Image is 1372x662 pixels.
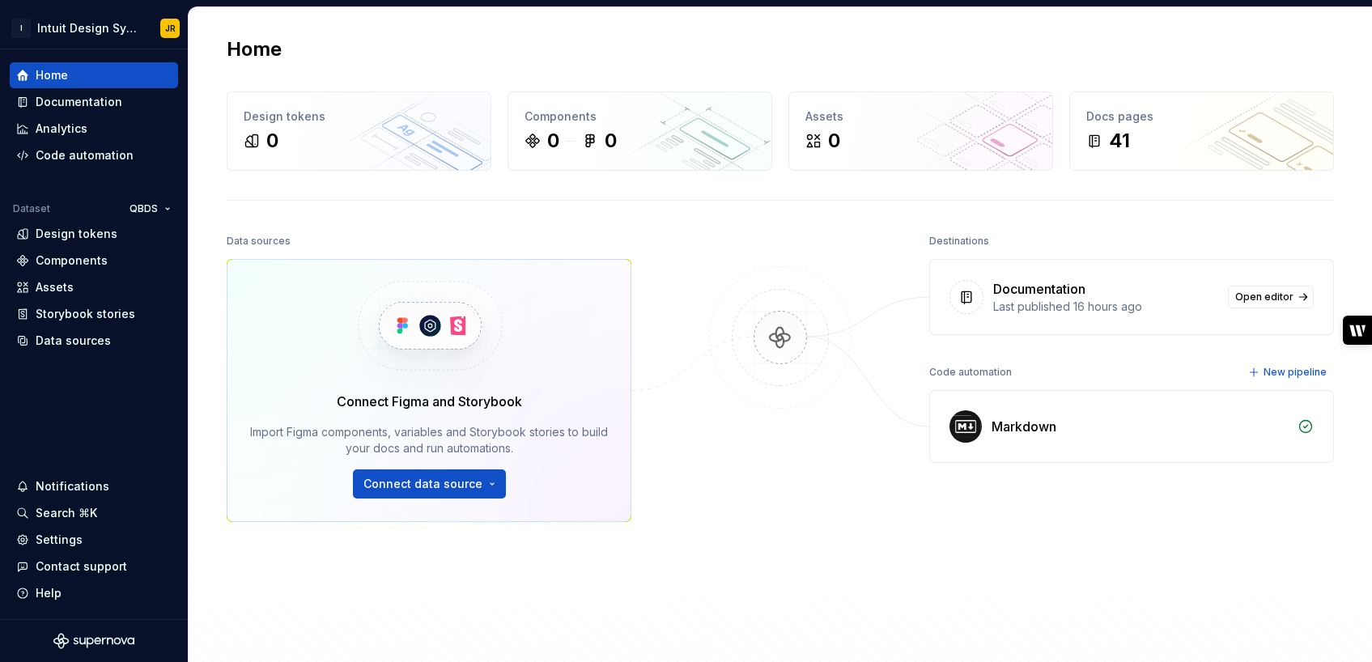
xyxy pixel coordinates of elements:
[36,121,87,137] div: Analytics
[805,108,1036,125] div: Assets
[36,333,111,349] div: Data sources
[547,128,559,154] div: 0
[993,279,1085,299] div: Documentation
[10,473,178,499] button: Notifications
[266,128,278,154] div: 0
[36,67,68,83] div: Home
[10,142,178,168] a: Code automation
[227,91,491,171] a: Design tokens0
[244,108,474,125] div: Design tokens
[1235,291,1293,303] span: Open editor
[10,554,178,579] button: Contact support
[1264,366,1327,379] span: New pipeline
[37,20,141,36] div: Intuit Design System
[250,424,608,456] div: Import Figma components, variables and Storybook stories to build your docs and run automations.
[508,91,772,171] a: Components00
[1069,91,1334,171] a: Docs pages41
[353,469,506,499] button: Connect data source
[605,128,617,154] div: 0
[10,274,178,300] a: Assets
[122,197,178,220] button: QBDS
[363,476,482,492] span: Connect data source
[130,202,158,215] span: QBDS
[929,230,989,252] div: Destinations
[10,527,178,553] a: Settings
[227,36,282,62] h2: Home
[10,328,178,354] a: Data sources
[36,94,122,110] div: Documentation
[11,19,31,38] div: I
[1109,128,1130,154] div: 41
[10,89,178,115] a: Documentation
[36,505,97,521] div: Search ⌘K
[992,417,1056,436] div: Markdown
[10,221,178,247] a: Design tokens
[828,128,840,154] div: 0
[1243,361,1334,384] button: New pipeline
[3,11,185,45] button: IIntuit Design SystemJR
[36,226,117,242] div: Design tokens
[10,62,178,88] a: Home
[337,392,522,411] div: Connect Figma and Storybook
[10,116,178,142] a: Analytics
[993,299,1218,315] div: Last published 16 hours ago
[36,306,135,322] div: Storybook stories
[36,558,127,575] div: Contact support
[10,248,178,274] a: Components
[1228,286,1314,308] a: Open editor
[36,279,74,295] div: Assets
[36,532,83,548] div: Settings
[36,147,134,163] div: Code automation
[929,361,1012,384] div: Code automation
[788,91,1053,171] a: Assets0
[227,230,291,252] div: Data sources
[10,580,178,606] button: Help
[10,301,178,327] a: Storybook stories
[165,22,176,35] div: JR
[53,633,134,649] svg: Supernova Logo
[525,108,755,125] div: Components
[10,500,178,526] button: Search ⌘K
[13,202,50,215] div: Dataset
[1086,108,1317,125] div: Docs pages
[36,252,108,269] div: Components
[36,478,109,494] div: Notifications
[36,585,62,601] div: Help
